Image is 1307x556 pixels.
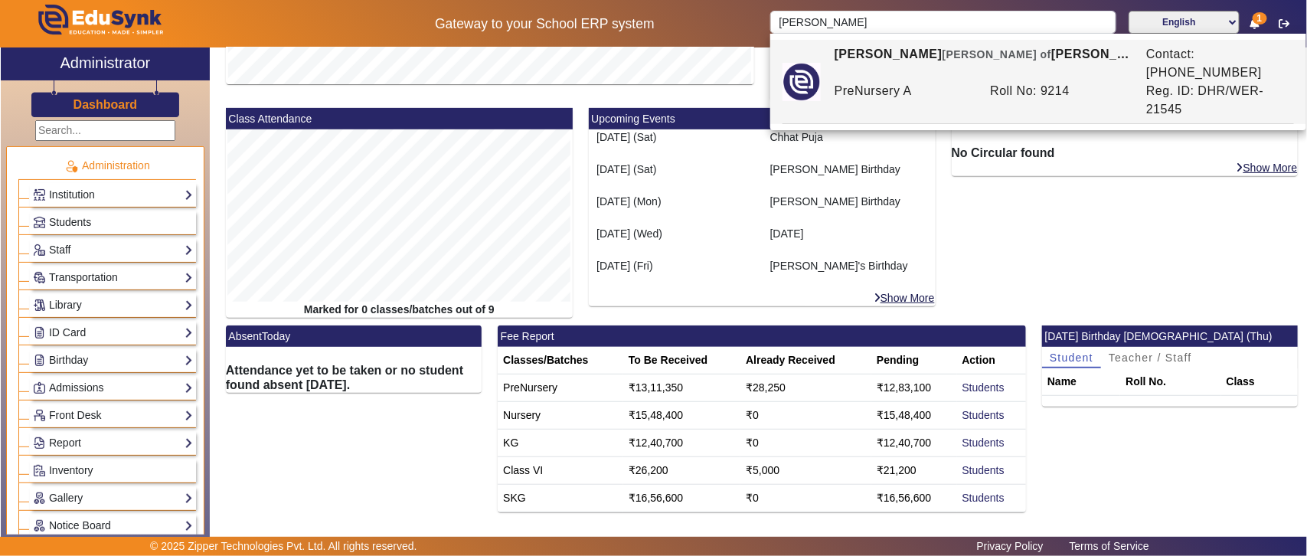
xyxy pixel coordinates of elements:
[1050,352,1093,363] span: Student
[762,129,935,162] div: Chhat Puja
[740,485,871,512] td: ₹0
[226,363,482,392] h6: Attendance yet to be taken or no student found absent [DATE].
[740,430,871,457] td: ₹0
[1042,325,1298,347] mat-card-header: [DATE] Birthday [DEMOGRAPHIC_DATA] (Thu)
[60,54,150,72] h2: Administrator
[498,374,623,402] td: PreNursery
[871,430,956,457] td: ₹12,40,700
[826,45,1138,82] div: [PERSON_NAME] [PERSON_NAME]
[33,214,193,231] a: Students
[962,381,1005,394] a: Students
[943,48,1052,61] span: [PERSON_NAME] of
[498,402,623,430] td: Nursery
[969,536,1051,556] a: Privacy Policy
[49,464,93,476] span: Inventory
[623,347,740,374] th: To Be Received
[1221,368,1299,396] th: Class
[762,258,935,290] div: [PERSON_NAME]'s Birthday
[1139,82,1295,119] div: Reg. ID: DHR/WER-21545
[73,96,139,113] a: Dashboard
[498,485,623,512] td: SKG
[18,158,196,174] p: Administration
[623,374,740,402] td: ₹13,11,350
[623,457,740,485] td: ₹26,200
[962,464,1005,476] a: Students
[762,194,935,226] div: [PERSON_NAME] Birthday
[871,457,956,485] td: ₹21,200
[871,374,956,402] td: ₹12,83,100
[226,108,573,129] mat-card-header: Class Attendance
[962,492,1005,504] a: Students
[1062,536,1157,556] a: Terms of Service
[957,347,1027,374] th: Action
[740,347,871,374] th: Already Received
[226,302,573,318] div: Marked for 0 classes/batches out of 9
[740,402,871,430] td: ₹0
[34,217,45,228] img: Students.png
[623,485,740,512] td: ₹16,56,600
[762,226,935,258] div: [DATE]
[226,325,482,347] mat-card-header: AbsentToday
[873,291,936,305] a: Show More
[33,462,193,479] a: Inventory
[740,374,871,402] td: ₹28,250
[783,63,821,101] img: 3aaa6f07-370f-4b64-936d-e5fc50525805
[34,465,45,476] img: Inventory.png
[1139,45,1295,82] div: Contact: [PHONE_NUMBER]
[1236,161,1299,175] a: Show More
[335,16,754,32] h5: Gateway to your School ERP system
[596,162,753,178] div: [DATE] (Sat)
[498,457,623,485] td: Class VI
[871,347,956,374] th: Pending
[762,162,935,194] div: [PERSON_NAME] Birthday
[1042,368,1120,396] th: Name
[871,485,956,512] td: ₹16,56,600
[1109,352,1192,363] span: Teacher / Staff
[150,538,417,554] p: © 2025 Zipper Technologies Pvt. Ltd. All rights reserved.
[35,120,175,141] input: Search...
[589,108,936,129] mat-card-header: Upcoming Events
[962,409,1005,421] a: Students
[64,159,78,173] img: Administration.png
[1253,12,1267,25] span: 1
[498,325,1026,347] mat-card-header: Fee Report
[623,430,740,457] td: ₹12,40,700
[596,226,753,242] div: [DATE] (Wed)
[74,97,138,112] h3: Dashboard
[596,258,753,274] div: [DATE] (Fri)
[498,430,623,457] td: KG
[623,402,740,430] td: ₹15,48,400
[1,47,210,80] a: Administrator
[952,146,1299,160] h6: No Circular found
[982,82,1139,119] div: Roll No: 9214
[596,194,753,210] div: [DATE] (Mon)
[826,82,982,119] div: PreNursery A
[962,437,1005,449] a: Students
[498,347,623,374] th: Classes/Batches
[871,402,956,430] td: ₹15,48,400
[1120,368,1220,396] th: Roll No.
[596,129,753,146] div: [DATE] (Sat)
[770,11,1116,34] input: Search
[740,457,871,485] td: ₹5,000
[49,216,91,228] span: Students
